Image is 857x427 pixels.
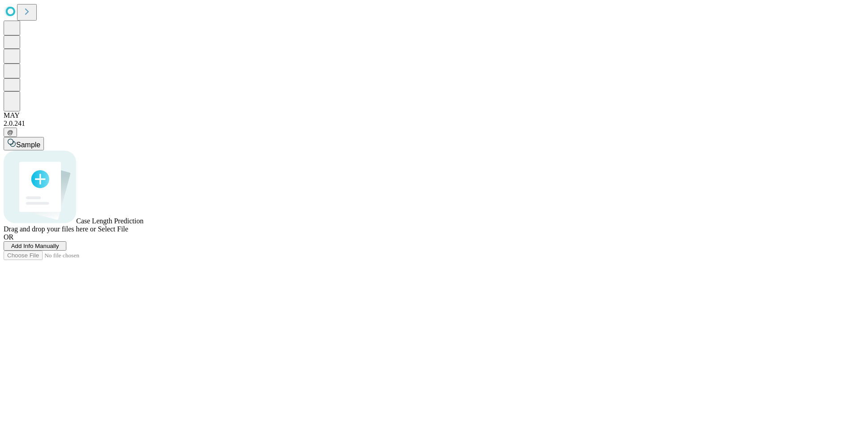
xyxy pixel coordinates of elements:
span: Drag and drop your files here or [4,225,96,233]
span: Select File [98,225,128,233]
div: MAY [4,111,853,120]
span: Sample [16,141,40,149]
span: OR [4,233,13,241]
div: 2.0.241 [4,120,853,128]
span: Case Length Prediction [76,217,143,225]
span: @ [7,129,13,136]
span: Add Info Manually [11,243,59,249]
button: Sample [4,137,44,150]
button: Add Info Manually [4,241,66,251]
button: @ [4,128,17,137]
